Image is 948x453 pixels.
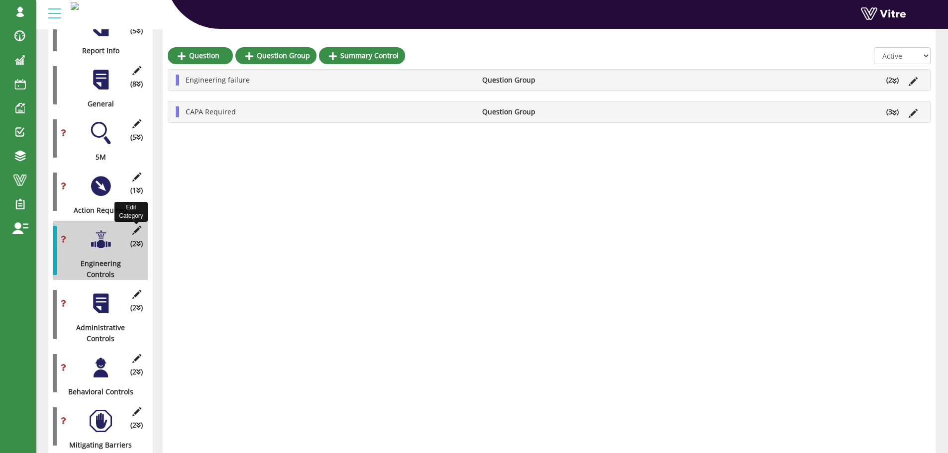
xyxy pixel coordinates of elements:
[53,205,140,216] div: Action Required
[130,185,143,196] span: (1 )
[881,75,904,86] li: (2 )
[881,106,904,117] li: (3 )
[71,2,79,10] img: a5b1377f-0224-4781-a1bb-d04eb42a2f7a.jpg
[130,132,143,143] span: (5 )
[114,202,148,222] div: Edit Category
[130,302,143,313] span: (2 )
[477,106,589,117] li: Question Group
[130,25,143,36] span: (5 )
[53,322,140,344] div: Administrative Controls
[319,47,405,64] a: Summary Control
[235,47,316,64] a: Question Group
[53,152,140,163] div: 5M
[186,75,250,85] span: Engineering failure
[53,386,140,397] div: Behavioral Controls
[53,258,140,280] div: Engineering Controls
[130,79,143,90] span: (8 )
[168,47,233,64] a: Question
[130,366,143,377] span: (2 )
[53,45,140,56] div: Report Info
[130,238,143,249] span: (2 )
[186,107,236,116] span: CAPA Required
[477,75,589,86] li: Question Group
[53,440,140,451] div: Mitigating Barriers
[130,420,143,431] span: (2 )
[53,98,140,109] div: General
